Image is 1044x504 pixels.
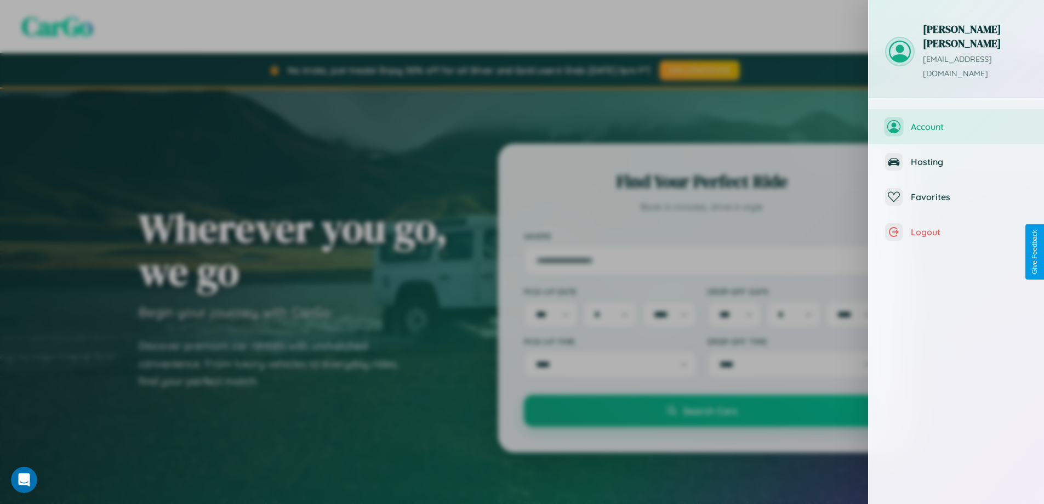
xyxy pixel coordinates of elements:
[911,121,1028,132] span: Account
[911,191,1028,202] span: Favorites
[11,467,37,493] iframe: Intercom live chat
[1031,230,1039,274] div: Give Feedback
[923,22,1028,50] h3: [PERSON_NAME] [PERSON_NAME]
[923,53,1028,81] p: [EMAIL_ADDRESS][DOMAIN_NAME]
[911,156,1028,167] span: Hosting
[869,214,1044,250] button: Logout
[869,179,1044,214] button: Favorites
[869,109,1044,144] button: Account
[911,226,1028,237] span: Logout
[869,144,1044,179] button: Hosting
